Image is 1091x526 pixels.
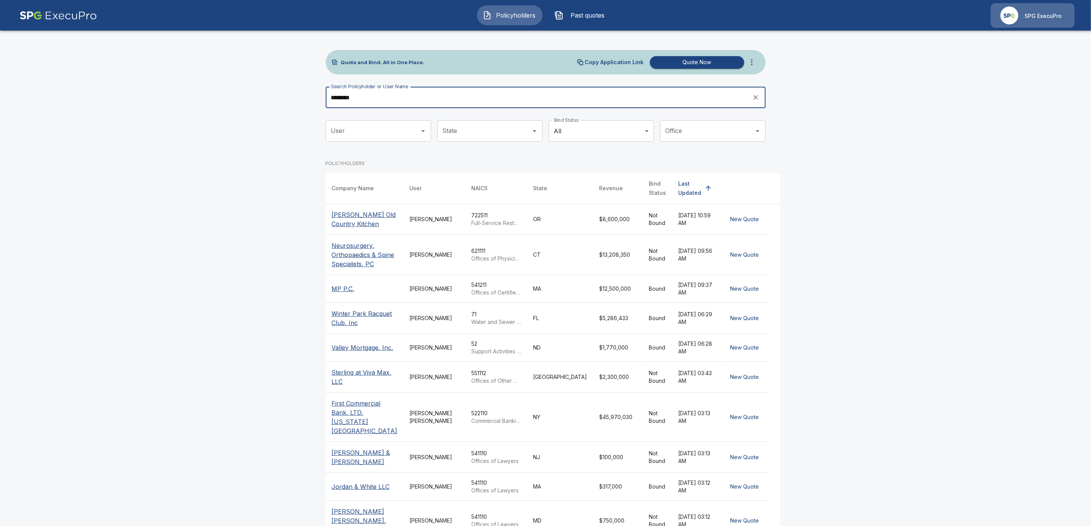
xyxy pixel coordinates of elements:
[567,11,609,20] span: Past quotes
[600,184,623,193] div: Revenue
[410,483,459,490] div: [PERSON_NAME]
[495,11,537,20] span: Policyholders
[472,255,521,262] p: Offices of Physicians (except Mental Health Specialists)
[727,410,762,424] button: New Quote
[472,184,488,193] div: NAICS
[585,60,644,65] p: Copy Application Link
[332,284,354,293] p: MP P.C.
[332,448,398,466] p: [PERSON_NAME] & [PERSON_NAME]
[410,215,459,223] div: [PERSON_NAME]
[472,348,521,355] p: Support Activities for Animal Production
[472,289,521,296] p: Offices of Certified Public Accountants
[554,117,579,123] label: Bind Status
[472,247,521,262] div: 621111
[593,235,643,275] td: $13,208,350
[643,473,672,501] td: Bound
[483,11,492,20] img: Policyholders Icon
[472,487,521,494] p: Offices of Lawyers
[472,409,521,425] div: 522110
[593,303,643,334] td: $5,286,433
[727,341,762,355] button: New Quote
[332,309,398,327] p: Winter Park Racquet Club, Inc
[593,442,643,473] td: $100,000
[727,480,762,494] button: New Quote
[326,160,365,167] p: POLICYHOLDERS
[647,56,744,69] a: Quote Now
[672,303,721,334] td: [DATE] 06:29 AM
[593,393,643,442] td: $45,970,030
[332,241,398,269] p: Neurosurgery, Orthopaedics & Spine Specialists, PC
[472,281,521,296] div: 541211
[727,311,762,325] button: New Quote
[727,248,762,262] button: New Quote
[472,450,521,465] div: 541110
[527,303,593,334] td: FL
[527,442,593,473] td: NJ
[410,517,459,524] div: [PERSON_NAME]
[727,282,762,296] button: New Quote
[472,369,521,385] div: 551112
[410,184,422,193] div: User
[643,303,672,334] td: Bound
[549,120,654,142] div: All
[643,442,672,473] td: Not Bound
[727,212,762,227] button: New Quote
[332,482,390,491] p: Jordan & White LLC
[332,343,393,352] p: Valley Mortgage, Inc.
[410,409,459,425] div: [PERSON_NAME] [PERSON_NAME]
[527,393,593,442] td: NY
[643,235,672,275] td: Not Bound
[991,3,1075,28] a: Agency IconSPG ExecuPro
[410,373,459,381] div: [PERSON_NAME]
[472,479,521,494] div: 541110
[643,393,672,442] td: Not Bound
[643,275,672,303] td: Bound
[752,126,763,136] button: Open
[19,3,97,28] img: AA Logo
[332,210,398,228] p: [PERSON_NAME] Old Country Kitchen
[643,362,672,393] td: Not Bound
[672,235,721,275] td: [DATE] 09:56 AM
[410,251,459,259] div: [PERSON_NAME]
[410,285,459,293] div: [PERSON_NAME]
[643,173,672,204] th: Bind Status
[672,204,721,235] td: [DATE] 10:59 AM
[477,5,543,25] button: Policyholders IconPolicyholders
[527,275,593,303] td: MA
[672,442,721,473] td: [DATE] 03:13 AM
[472,377,521,385] p: Offices of Other Holding Companies
[527,235,593,275] td: CT
[679,179,701,197] div: Last Updated
[1000,6,1018,24] img: Agency Icon
[593,362,643,393] td: $2,300,000
[527,334,593,362] td: ND
[549,5,614,25] button: Past quotes IconPast quotes
[472,417,521,425] p: Commercial Banking
[332,184,374,193] div: Company Name
[527,362,593,393] td: [GEOGRAPHIC_DATA]
[472,212,521,227] div: 722511
[410,453,459,461] div: [PERSON_NAME]
[650,56,744,69] button: Quote Now
[527,473,593,501] td: MA
[672,334,721,362] td: [DATE] 06:28 AM
[744,55,760,70] button: more
[410,344,459,351] div: [PERSON_NAME]
[672,362,721,393] td: [DATE] 03:43 AM
[593,334,643,362] td: $1,770,000
[533,184,548,193] div: State
[727,370,762,384] button: New Quote
[554,11,564,20] img: Past quotes Icon
[472,318,521,326] p: Water and Sewer Line and Related Structures Construction
[593,275,643,303] td: $12,500,000
[672,473,721,501] td: [DATE] 03:12 AM
[643,204,672,235] td: Not Bound
[472,219,521,227] p: Full-Service Restaurants
[672,393,721,442] td: [DATE] 03:13 AM
[472,340,521,355] div: 52
[410,314,459,322] div: [PERSON_NAME]
[1025,12,1062,20] p: SPG ExecuPro
[341,60,425,65] p: Quote and Bind. All in One Place.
